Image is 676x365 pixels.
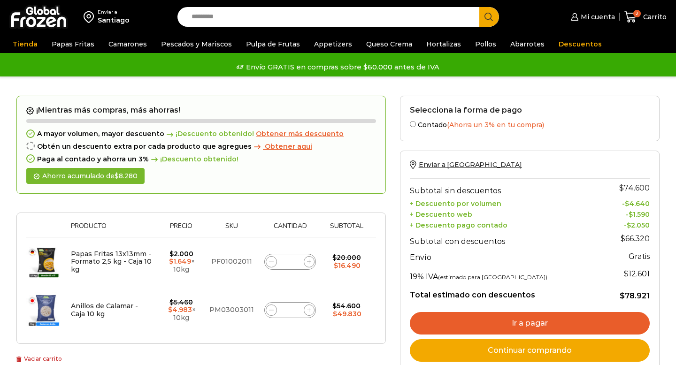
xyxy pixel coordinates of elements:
th: Subtotal [322,222,371,237]
td: × 10kg [158,237,205,286]
a: Papas Fritas [47,35,99,53]
span: $ [334,261,338,270]
h2: Selecciona la forma de pago [410,106,650,114]
span: $ [169,250,174,258]
bdi: 49.830 [333,310,361,318]
th: + Descuento web [410,208,601,219]
label: Contado [410,119,650,129]
span: ¡Descuento obtenido! [149,155,238,163]
a: Papas Fritas 13x13mm - Formato 2,5 kg - Caja 10 kg [71,250,152,274]
a: Continuar comprando [410,339,650,362]
div: Paga al contado y ahorra un 3% [26,155,376,163]
a: Descuentos [554,35,607,53]
a: Ir a pagar [410,312,650,335]
span: Carrito [641,12,667,22]
div: Santiago [98,15,130,25]
strong: Gratis [629,252,650,261]
span: $ [629,210,633,219]
bdi: 1.590 [629,210,650,219]
td: × 10kg [158,286,205,334]
a: Vaciar carrito [16,355,62,362]
bdi: 5.460 [169,298,193,306]
bdi: 20.000 [332,253,361,262]
bdi: 4.983 [168,305,192,314]
div: Ahorro acumulado de [26,168,145,184]
a: Pulpa de Frutas [241,35,305,53]
span: $ [620,291,625,300]
th: 19% IVA [410,265,601,283]
th: Envío [410,248,601,265]
span: $ [621,234,625,243]
bdi: 78.921 [620,291,650,300]
input: Product quantity [284,255,297,268]
a: Obtener aqui [252,143,312,151]
a: Appetizers [309,35,357,53]
span: (Ahorra un 3% en tu compra) [447,121,544,129]
td: - [601,198,650,208]
h2: ¡Mientras más compras, más ahorras! [26,106,376,115]
bdi: 2.050 [627,221,650,229]
a: 2 Carrito [624,6,667,28]
input: Contado(Ahorra un 3% en tu compra) [410,121,416,127]
th: + Descuento pago contado [410,219,601,229]
a: Tienda [8,35,42,53]
button: Search button [479,7,499,27]
span: Enviar a [GEOGRAPHIC_DATA] [419,160,522,169]
bdi: 54.600 [332,302,361,310]
td: PM03003011 [205,286,259,334]
bdi: 16.490 [334,261,361,270]
span: 2 [633,10,641,17]
th: Cantidad [259,222,322,237]
th: Precio [158,222,205,237]
span: Obtener aqui [265,142,312,151]
a: Hortalizas [422,35,466,53]
span: $ [619,183,624,192]
bdi: 2.000 [169,250,193,258]
span: Mi cuenta [578,12,615,22]
a: Pescados y Mariscos [156,35,237,53]
span: $ [624,269,629,278]
bdi: 4.640 [625,199,650,208]
div: Obtén un descuento extra por cada producto que agregues [26,143,376,151]
bdi: 1.649 [169,257,191,266]
a: Camarones [104,35,152,53]
span: ¡Descuento obtenido! [164,130,254,138]
a: Pollos [470,35,501,53]
span: $ [332,302,337,310]
div: Enviar a [98,9,130,15]
th: Subtotal sin descuentos [410,179,601,198]
span: 12.601 [624,269,650,278]
a: Obtener más descuento [256,130,344,138]
th: Producto [66,222,158,237]
th: + Descuento por volumen [410,198,601,208]
small: (estimado para [GEOGRAPHIC_DATA]) [438,274,547,281]
span: $ [333,310,337,318]
th: Subtotal con descuentos [410,229,601,248]
span: $ [115,172,119,180]
bdi: 74.600 [619,183,650,192]
input: Product quantity [284,304,297,317]
span: $ [169,298,174,306]
a: Anillos de Calamar - Caja 10 kg [71,302,138,318]
td: - [601,219,650,229]
img: address-field-icon.svg [84,9,98,25]
a: Queso Crema [361,35,417,53]
td: - [601,208,650,219]
a: Mi cuenta [568,8,615,26]
bdi: 8.280 [115,172,138,180]
th: Total estimado con descuentos [410,283,601,301]
a: Enviar a [GEOGRAPHIC_DATA] [410,160,522,169]
span: $ [625,199,629,208]
span: $ [332,253,337,262]
bdi: 66.320 [621,234,650,243]
span: $ [168,305,172,314]
td: PF01002011 [205,237,259,286]
span: $ [627,221,631,229]
a: Abarrotes [506,35,549,53]
div: A mayor volumen, mayor descuento [26,130,376,138]
span: $ [169,257,173,266]
th: Sku [205,222,259,237]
